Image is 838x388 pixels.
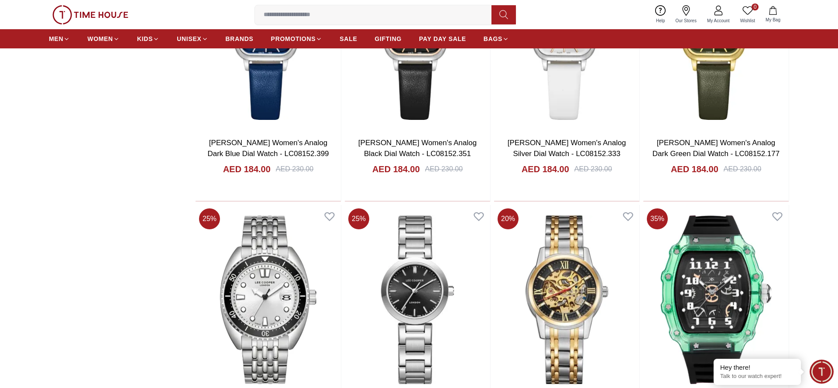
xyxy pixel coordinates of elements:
span: 35 % [647,208,668,229]
span: PAY DAY SALE [419,34,466,43]
span: KIDS [137,34,153,43]
span: 25 % [348,208,369,229]
button: My Bag [760,4,786,25]
div: AED 230.00 [276,164,313,174]
span: My Account [704,17,733,24]
a: KIDS [137,31,159,47]
span: BRANDS [226,34,254,43]
a: 0Wishlist [735,3,760,26]
span: PROMOTIONS [271,34,316,43]
div: AED 230.00 [574,164,612,174]
a: SALE [340,31,357,47]
a: [PERSON_NAME] Women's Analog Dark Blue Dial Watch - LC08152.399 [207,139,329,158]
h4: AED 184.00 [372,163,420,175]
span: Wishlist [737,17,759,24]
a: BAGS [484,31,509,47]
span: 0 [752,3,759,10]
span: 25 % [199,208,220,229]
a: PAY DAY SALE [419,31,466,47]
a: UNISEX [177,31,208,47]
a: [PERSON_NAME] Women's Analog Dark Green Dial Watch - LC08152.177 [653,139,780,158]
h4: AED 184.00 [223,163,271,175]
span: Our Stores [672,17,700,24]
a: Help [651,3,670,26]
a: PROMOTIONS [271,31,323,47]
a: GIFTING [374,31,402,47]
a: Our Stores [670,3,702,26]
span: 20 % [498,208,519,229]
a: [PERSON_NAME] Women's Analog Black Dial Watch - LC08152.351 [358,139,477,158]
p: Talk to our watch expert! [720,373,794,380]
span: BAGS [484,34,502,43]
div: AED 230.00 [425,164,463,174]
a: [PERSON_NAME] Women's Analog Silver Dial Watch - LC08152.333 [508,139,626,158]
img: ... [52,5,128,24]
span: SALE [340,34,357,43]
h4: AED 184.00 [671,163,718,175]
div: Hey there! [720,363,794,372]
span: MEN [49,34,63,43]
a: WOMEN [87,31,120,47]
span: GIFTING [374,34,402,43]
span: My Bag [762,17,784,23]
span: UNISEX [177,34,201,43]
div: AED 230.00 [724,164,761,174]
span: WOMEN [87,34,113,43]
a: BRANDS [226,31,254,47]
div: Chat Widget [810,360,834,384]
a: MEN [49,31,70,47]
h4: AED 184.00 [522,163,569,175]
span: Help [653,17,669,24]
